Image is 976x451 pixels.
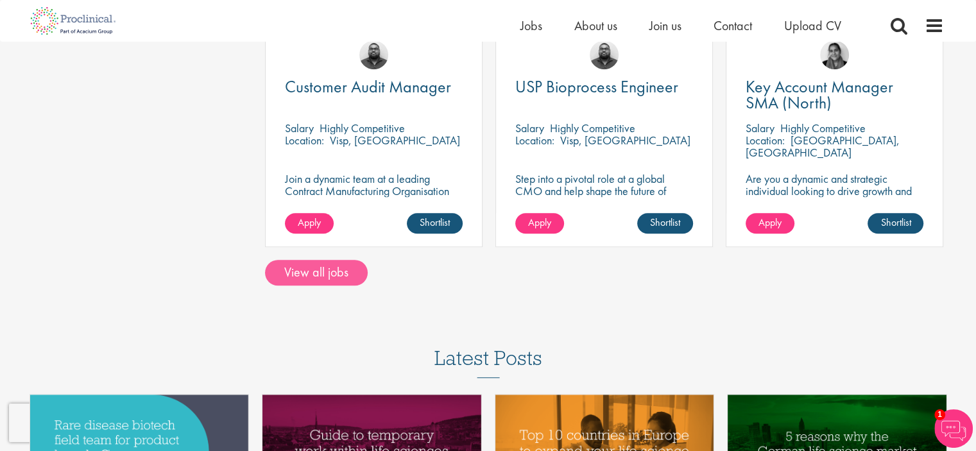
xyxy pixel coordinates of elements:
p: Are you a dynamic and strategic individual looking to drive growth and build lasting partnerships... [746,173,923,221]
span: 1 [934,409,945,420]
span: Customer Audit Manager [285,76,451,98]
img: Chatbot [934,409,973,448]
p: Step into a pivotal role at a global CMO and help shape the future of healthcare manufacturing. [515,173,693,209]
a: Apply [746,213,794,234]
iframe: reCAPTCHA [9,404,173,442]
span: USP Bioprocess Engineer [515,76,678,98]
img: Ashley Bennett [359,40,388,69]
a: About us [574,17,617,34]
a: Shortlist [868,213,923,234]
span: Salary [746,121,775,135]
a: Customer Audit Manager [285,79,463,95]
a: View all jobs [265,260,368,285]
a: Shortlist [407,213,463,234]
a: Shortlist [637,213,693,234]
p: Visp, [GEOGRAPHIC_DATA] [560,133,690,148]
span: Location: [746,133,785,148]
span: Apply [528,216,551,229]
a: Key Account Manager SMA (North) [746,79,923,111]
p: Visp, [GEOGRAPHIC_DATA] [330,133,460,148]
p: [GEOGRAPHIC_DATA], [GEOGRAPHIC_DATA] [746,133,900,160]
p: Highly Competitive [550,121,635,135]
a: Join us [649,17,681,34]
a: Contact [714,17,752,34]
a: Jobs [520,17,542,34]
span: Key Account Manager SMA (North) [746,76,893,114]
p: Join a dynamic team at a leading Contract Manufacturing Organisation and contribute to groundbrea... [285,173,463,221]
span: Salary [515,121,544,135]
span: Salary [285,121,314,135]
span: Location: [515,133,554,148]
a: Apply [285,213,334,234]
h3: Latest Posts [434,347,542,378]
span: Apply [298,216,321,229]
span: Apply [758,216,782,229]
img: Ashley Bennett [590,40,619,69]
a: Upload CV [784,17,841,34]
p: Highly Competitive [780,121,866,135]
a: Apply [515,213,564,234]
a: USP Bioprocess Engineer [515,79,693,95]
span: Location: [285,133,324,148]
p: Highly Competitive [320,121,405,135]
img: Anjali Parbhu [820,40,849,69]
